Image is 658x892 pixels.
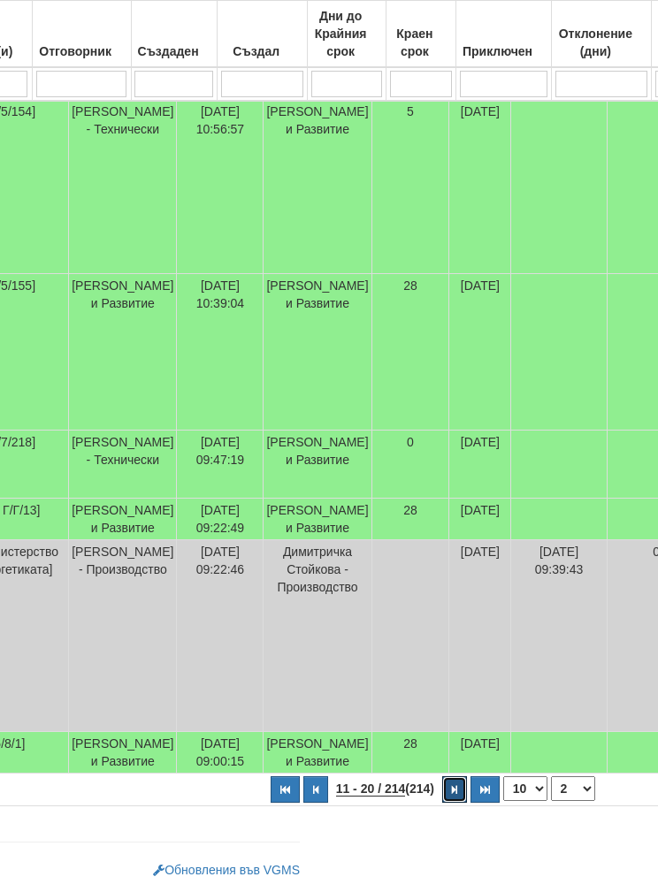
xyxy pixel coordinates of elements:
[271,776,300,803] button: Първа страница
[503,776,547,801] select: Брой редове на страница
[551,776,595,801] select: Страница номер
[449,431,511,499] td: [DATE]
[264,732,371,774] td: [PERSON_NAME] и Развитие
[403,503,417,517] span: 28
[449,732,511,774] td: [DATE]
[442,776,467,803] button: Следваща страница
[471,776,500,803] button: Последна страница
[511,540,607,732] td: [DATE] 09:39:43
[177,274,264,431] td: [DATE] 10:39:04
[455,1,552,68] th: Приключен: No sort applied, activate to apply an ascending sort
[552,1,652,68] th: Отклонение (дни): No sort applied, activate to apply an ascending sort
[389,21,453,64] div: Краен срок
[69,274,177,431] td: [PERSON_NAME] и Развитие
[35,39,128,64] div: Отговорник
[459,39,549,64] div: Приключен
[177,540,264,732] td: [DATE] 09:22:46
[403,736,417,751] span: 28
[264,499,371,540] td: [PERSON_NAME] и Развитие
[69,431,177,499] td: [PERSON_NAME] - Технически
[131,1,218,68] th: Създаден: No sort applied, activate to apply an ascending sort
[218,1,308,68] th: Създал: No sort applied, activate to apply an ascending sort
[555,21,648,64] div: Отклонение (дни)
[69,540,177,732] td: [PERSON_NAME] - Производство
[449,100,511,274] td: [DATE]
[407,104,414,118] span: 5
[332,781,439,796] span: (214)
[177,499,264,540] td: [DATE] 09:22:49
[303,776,328,803] button: Предишна страница
[264,431,371,499] td: [PERSON_NAME] и Развитие
[449,274,511,431] td: [DATE]
[134,39,215,64] div: Създаден
[69,732,177,774] td: [PERSON_NAME] и Развитие
[264,274,371,431] td: [PERSON_NAME] и Развитие
[69,100,177,274] td: [PERSON_NAME] - Технически
[308,1,386,68] th: Дни до Крайния срок: No sort applied, activate to apply an ascending sort
[386,1,456,68] th: Краен срок: No sort applied, activate to apply an ascending sort
[449,540,511,732] td: [DATE]
[32,1,131,68] th: Отговорник: No sort applied, activate to apply an ascending sort
[449,499,511,540] td: [DATE]
[177,100,264,274] td: [DATE] 10:56:57
[177,431,264,499] td: [DATE] 09:47:19
[403,278,417,293] span: 28
[69,499,177,540] td: [PERSON_NAME] и Развитие
[177,732,264,774] td: [DATE] 09:00:15
[153,863,300,877] a: Обновления във VGMS
[264,540,371,732] td: Димитричка Стойкова - Производство
[407,435,414,449] span: 0
[220,39,304,64] div: Създал
[264,100,371,274] td: [PERSON_NAME] и Развитие
[310,4,383,64] div: Дни до Крайния срок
